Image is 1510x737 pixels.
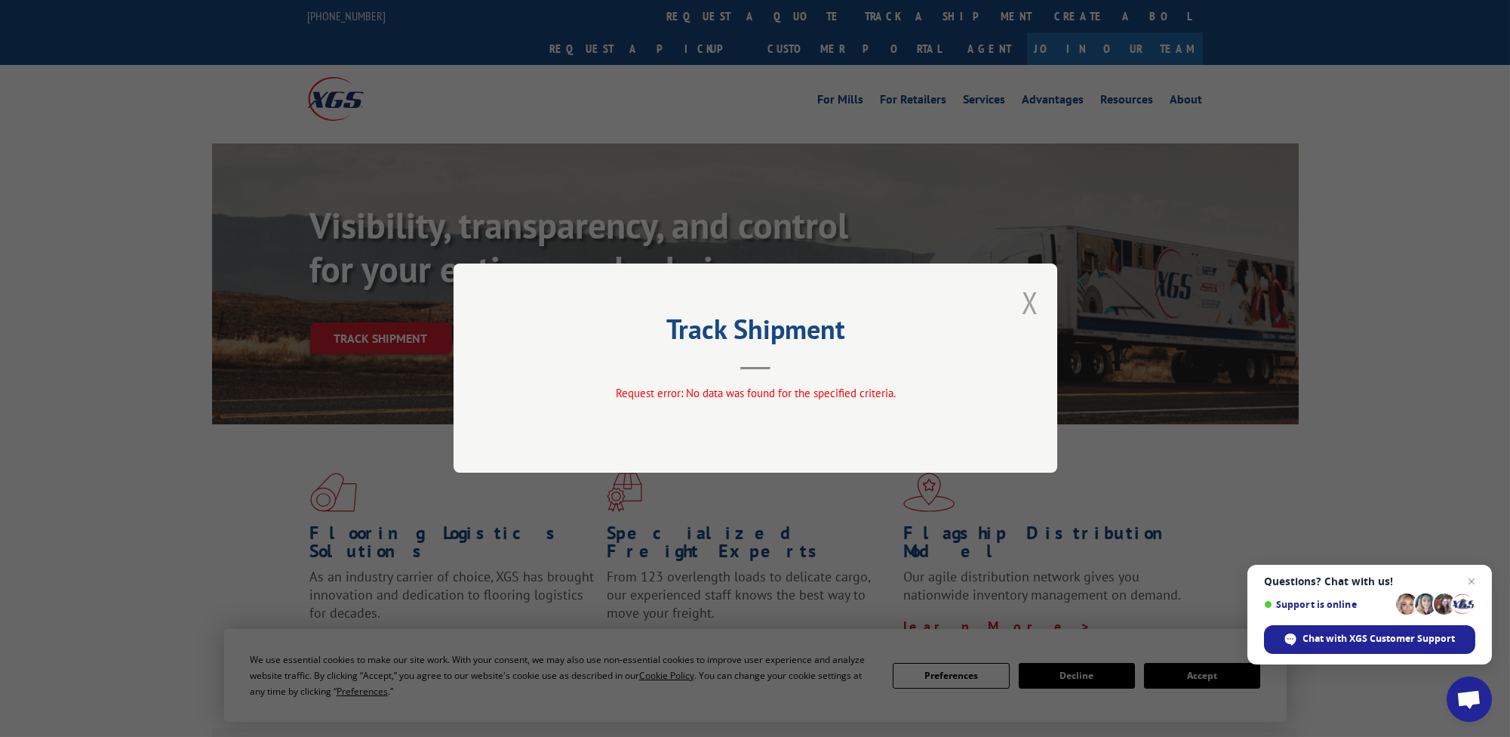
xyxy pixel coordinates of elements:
[1264,625,1475,654] span: Chat with XGS Customer Support
[1303,632,1456,646] span: Chat with XGS Customer Support
[1022,282,1038,322] button: Close modal
[1447,677,1492,722] a: Open chat
[1264,575,1475,587] span: Questions? Chat with us!
[529,319,982,347] h2: Track Shipment
[615,387,895,401] span: Request error: No data was found for the specified criteria.
[1264,599,1391,610] span: Support is online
